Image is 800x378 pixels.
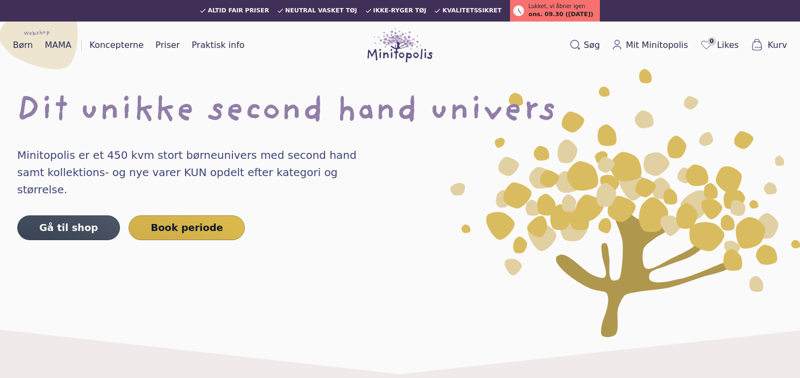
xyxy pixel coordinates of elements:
button: Søg [565,37,604,54]
span: Lukket, vi åbner igen [528,2,585,10]
a: Mit Minitopolis [607,37,692,54]
span: Neutral vasket tøj [285,8,357,14]
h1: Dit unikke second hand univers [17,95,783,129]
span: Kurv [768,39,787,52]
a: Priser [151,37,184,54]
span: Likes [717,39,739,52]
a: Gå til shop [17,215,120,240]
img: Minitopolis' logo som et gul blomst [450,69,800,338]
span: Mit Minitopolis [626,39,688,52]
a: Børn [9,37,37,54]
a: Book periode [129,215,245,240]
a: Praktisk info [187,37,249,54]
span: Ikke-ryger tøj [373,8,427,14]
span: 0 [707,37,716,46]
span: ons. 09.30 ([DATE]) [528,10,593,19]
span: Altid fair priser [208,8,269,14]
a: MAMA [40,37,76,54]
a: Koncepterne [85,37,148,54]
a: 0Likes [696,36,743,54]
button: Kurv [746,36,791,54]
span: Søg [584,39,600,52]
img: Minitopolis logo [367,28,433,62]
h4: Minitopolis er et 450 kvm stort børneunivers med second hand samt kollektions- og nye varer KUN o... [17,146,379,198]
span: Kvalitetssikret [442,8,501,14]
